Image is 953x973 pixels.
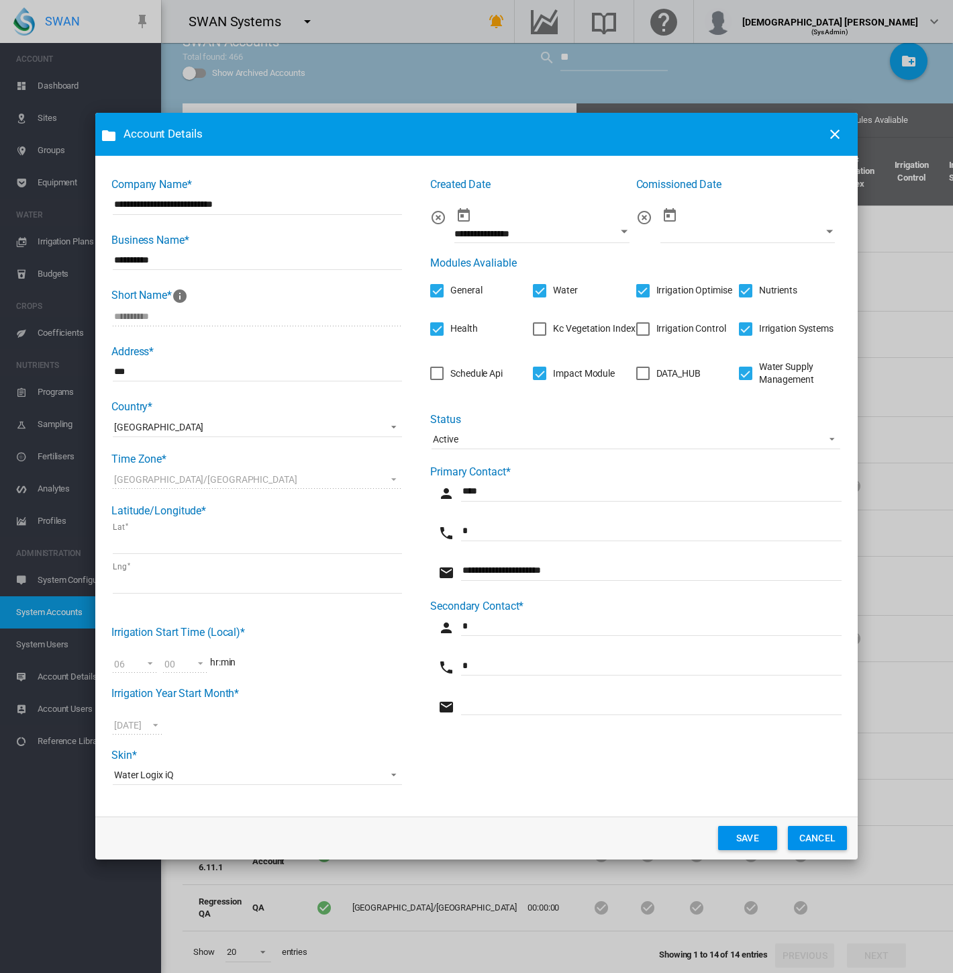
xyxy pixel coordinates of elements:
label: Irrigation Year Start Month* [111,687,239,700]
div: Irrigation Control [656,322,726,336]
md-checkbox: Nutrients [739,284,797,297]
div: Active [433,434,458,445]
md-checkbox: Impact Module [533,367,615,380]
button: icon-close [821,121,848,148]
label: Country* [111,400,152,413]
div: Health [450,322,477,336]
div: 06 [114,659,125,669]
div: [GEOGRAPHIC_DATA] [114,422,203,432]
md-checkbox: DATA_HUB [636,367,701,380]
div: Water [553,284,578,297]
label: Address* [111,345,154,358]
div: [GEOGRAPHIC_DATA]/[GEOGRAPHIC_DATA] [114,474,297,485]
button: SAVE [718,826,777,850]
md-icon: icon-folder [101,128,117,144]
button: Open calendar [817,220,842,244]
div: DATA_HUB [656,367,701,381]
md-icon: icon-phone [438,525,454,541]
md-icon: icon-phone [438,659,454,676]
label: Created Date [430,178,491,191]
md-checkbox: Irrigation Control [636,322,726,336]
md-checkbox: Schedule Api [430,367,503,380]
md-icon: icon-close [827,126,843,142]
div: Nutrients [759,284,797,297]
label: Latitude/Longitude* [111,504,206,517]
button: Open calendar [612,220,636,244]
md-checkbox: Water Supply Management [739,361,842,387]
i: Clear created date [430,210,446,226]
md-checkbox: Water [533,284,578,297]
md-checkbox: Irrigation Systems [739,322,834,336]
label: Time Zone* [111,453,166,465]
md-checkbox: Health [430,322,477,336]
i: Clear comissioned date [636,210,652,226]
div: 00 [164,659,175,669]
div: General [450,284,482,297]
md-icon: icon-email [438,699,454,715]
div: Kc Vegetation Index [553,322,635,336]
label: Modules Avaliable [430,257,516,269]
md-dialog: Company Name* ... [95,113,858,859]
md-checkbox: Irrigation Optimise [636,284,732,297]
div: Water Supply Management [759,361,842,387]
label: Short Name* [111,289,188,302]
button: md-calendar [450,202,477,229]
button: md-calendar [656,202,683,229]
label: Comissioned Date [636,178,721,191]
label: Irrigation Start Time (Local)* [111,626,245,639]
md-icon: icon-account [438,485,454,502]
div: Irrigation Optimise [656,284,732,297]
div: [DATE] [114,720,141,731]
div: hr:min [111,177,403,800]
button: CANCEL [788,826,847,850]
div: Water Logix iQ [114,770,174,780]
label: Company Name* [111,178,192,191]
md-icon: icon-account [438,620,454,636]
label: Status [430,413,460,426]
div: Impact Module [553,367,615,381]
div: Irrigation Systems [759,322,834,336]
label: Primary Contact* [430,465,510,478]
md-icon: icon-email [438,565,454,581]
label: Skin* [111,749,137,761]
label: Business Name* [111,234,189,246]
md-checkbox: Kc Vegetation Index [533,322,635,336]
div: Schedule Api [450,367,503,381]
span: Account Details [123,126,817,142]
md-checkbox: General [430,284,482,297]
label: Secondary Contact* [430,600,523,612]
